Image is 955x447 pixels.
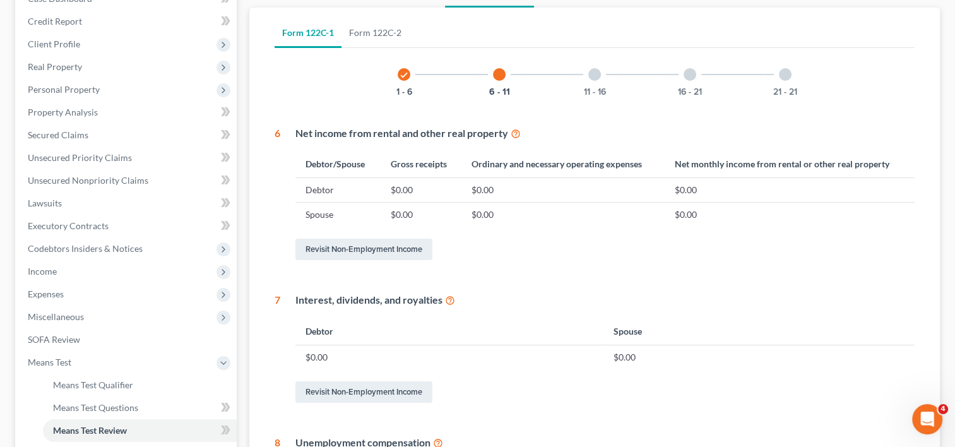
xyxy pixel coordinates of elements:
[295,381,432,403] a: Revisit Non-Employment Income
[400,71,408,80] i: check
[18,124,237,146] a: Secured Claims
[28,220,109,231] span: Executory Contracts
[912,404,942,434] iframe: Intercom live chat
[665,178,915,202] td: $0.00
[43,374,237,396] a: Means Test Qualifier
[380,151,461,178] th: Gross receipts
[275,126,280,263] div: 6
[18,192,237,215] a: Lawsuits
[28,311,84,322] span: Miscellaneous
[43,396,237,419] a: Means Test Questions
[28,243,143,254] span: Codebtors Insiders & Notices
[275,293,280,405] div: 7
[461,178,665,202] td: $0.00
[28,266,57,277] span: Income
[461,202,665,226] td: $0.00
[380,178,461,202] td: $0.00
[603,345,915,369] td: $0.00
[28,16,82,27] span: Credit Report
[295,202,380,226] td: Spouse
[28,357,71,367] span: Means Test
[28,107,98,117] span: Property Analysis
[665,202,915,226] td: $0.00
[275,18,341,48] a: Form 122C-1
[489,88,510,97] button: 6 - 11
[18,10,237,33] a: Credit Report
[295,126,915,141] div: Net income from rental and other real property
[584,88,606,97] button: 11 - 16
[28,175,148,186] span: Unsecured Nonpriority Claims
[53,425,127,436] span: Means Test Review
[18,146,237,169] a: Unsecured Priority Claims
[18,215,237,237] a: Executory Contracts
[28,152,132,163] span: Unsecured Priority Claims
[28,334,80,345] span: SOFA Review
[295,151,380,178] th: Debtor/Spouse
[28,39,80,49] span: Client Profile
[28,61,82,72] span: Real Property
[603,318,915,345] th: Spouse
[380,202,461,226] td: $0.00
[53,402,138,413] span: Means Test Questions
[18,328,237,351] a: SOFA Review
[28,129,88,140] span: Secured Claims
[461,151,665,178] th: Ordinary and necessary operating expenses
[18,169,237,192] a: Unsecured Nonpriority Claims
[18,101,237,124] a: Property Analysis
[295,239,432,260] a: Revisit Non-Employment Income
[295,178,380,202] td: Debtor
[28,84,100,95] span: Personal Property
[341,18,409,48] a: Form 122C-2
[28,198,62,208] span: Lawsuits
[295,293,915,307] div: Interest, dividends, and royalties
[396,88,412,97] button: 1 - 6
[53,379,133,390] span: Means Test Qualifier
[43,419,237,442] a: Means Test Review
[678,88,702,97] button: 16 - 21
[773,88,797,97] button: 21 - 21
[295,318,603,345] th: Debtor
[938,404,948,414] span: 4
[665,151,915,178] th: Net monthly income from rental or other real property
[28,289,64,299] span: Expenses
[295,345,603,369] td: $0.00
